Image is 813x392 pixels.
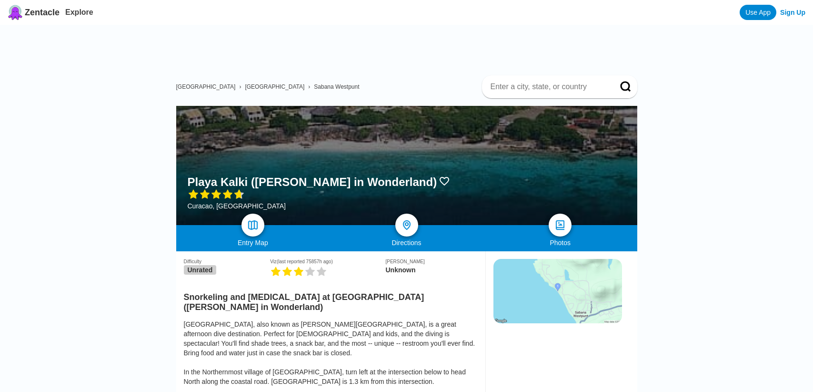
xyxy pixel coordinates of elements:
div: Difficulty [184,259,271,264]
span: › [308,83,310,90]
h2: Snorkeling and [MEDICAL_DATA] at [GEOGRAPHIC_DATA] ([PERSON_NAME] in Wonderland) [184,287,478,312]
a: Zentacle logoZentacle [8,5,60,20]
div: Photos [483,239,637,247]
a: map [241,214,264,237]
a: Sabana Westpunt [314,83,359,90]
input: Enter a city, state, or country [490,82,607,92]
div: Curacao, [GEOGRAPHIC_DATA] [188,202,451,210]
h1: Playa Kalki ([PERSON_NAME] in Wonderland) [188,175,437,189]
div: Viz (last reported 75857h ago) [270,259,385,264]
a: Use App [740,5,776,20]
a: directions [395,214,418,237]
img: directions [401,219,412,231]
span: › [239,83,241,90]
div: Entry Map [176,239,330,247]
iframe: Advertisement [184,25,637,68]
div: Directions [330,239,483,247]
span: Zentacle [25,8,60,18]
div: Unknown [385,266,477,274]
div: [PERSON_NAME] [385,259,477,264]
img: map [247,219,259,231]
img: staticmap [493,259,622,323]
a: Explore [65,8,93,16]
a: [GEOGRAPHIC_DATA] [245,83,304,90]
img: Zentacle logo [8,5,23,20]
img: photos [554,219,566,231]
span: Unrated [184,265,217,275]
a: photos [549,214,572,237]
div: [GEOGRAPHIC_DATA], also known as [PERSON_NAME][GEOGRAPHIC_DATA], is a great afternoon dive destin... [184,320,478,386]
a: [GEOGRAPHIC_DATA] [176,83,236,90]
a: Sign Up [780,9,805,16]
